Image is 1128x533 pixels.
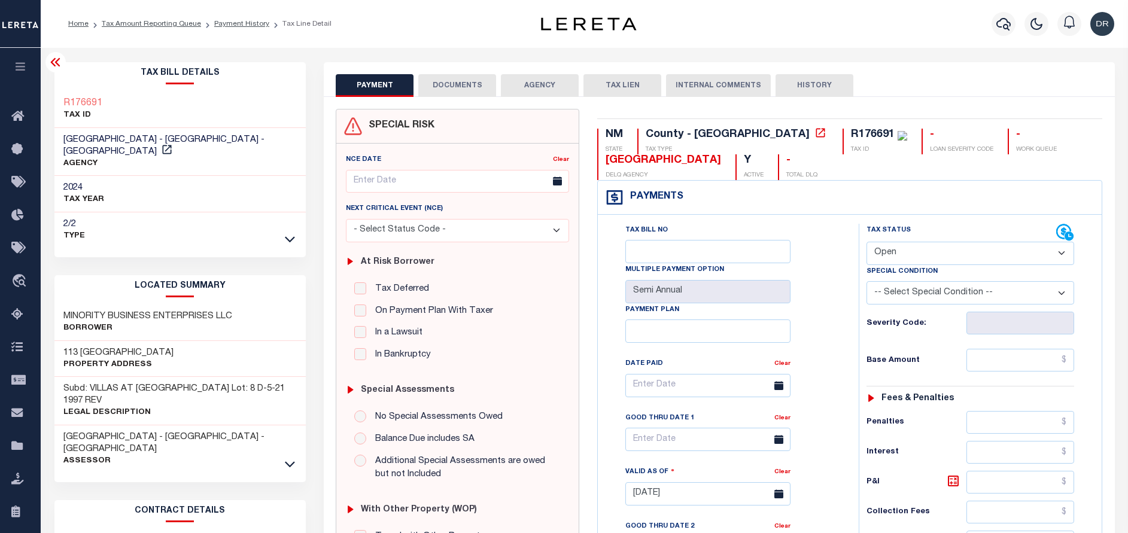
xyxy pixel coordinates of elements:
input: $ [966,441,1074,464]
img: check-icon-green.svg [898,131,907,141]
label: In a Lawsuit [369,326,422,340]
div: Y [744,154,764,167]
label: Multiple Payment Option [625,265,724,275]
label: No Special Assessments Owed [369,410,503,424]
p: DELQ AGENCY [606,171,721,180]
label: Tax Deferred [369,282,429,296]
a: Clear [774,469,790,475]
a: Payment History [214,20,269,28]
label: Tax Status [866,226,911,236]
h6: Fees & Penalties [881,394,954,404]
h2: Tax Bill Details [54,62,306,84]
p: Assessor [63,455,297,467]
label: Tax Bill No [625,226,668,236]
button: DOCUMENTS [418,74,496,97]
a: Clear [774,415,790,421]
p: TAX ID [851,145,907,154]
p: Legal Description [63,407,297,419]
input: $ [966,501,1074,523]
h2: LOCATED SUMMARY [54,275,306,297]
h6: Severity Code: [866,319,966,328]
h6: Base Amount [866,356,966,366]
label: Special Condition [866,267,938,277]
input: Enter Date [625,428,790,451]
button: PAYMENT [336,74,414,97]
label: Good Thru Date 1 [625,413,694,424]
img: logo-dark.svg [541,17,637,31]
label: Date Paid [625,359,663,369]
h6: Interest [866,447,966,457]
h6: Special Assessments [361,385,454,395]
div: R176691 [851,129,895,140]
input: $ [966,349,1074,371]
label: NCE Date [346,155,381,165]
li: Tax Line Detail [269,19,332,29]
div: - [930,129,993,142]
h6: with Other Property (WOP) [361,505,477,515]
button: AGENCY [501,74,579,97]
p: TOTAL DLQ [786,171,817,180]
a: Tax Amount Reporting Queue [102,20,201,28]
h4: Payments [624,191,683,203]
div: - [786,154,817,167]
h2: CONTRACT details [54,500,306,522]
p: TAX TYPE [646,145,828,154]
input: $ [966,471,1074,494]
p: TAX YEAR [63,194,104,206]
div: - [1016,129,1057,142]
h6: At Risk Borrower [361,257,434,267]
h3: MINORITY BUSINESS ENTERPRISES LLC [63,310,232,322]
label: Valid as Of [625,466,674,477]
p: Borrower [63,322,232,334]
label: On Payment Plan With Taxer [369,304,493,318]
h6: Collection Fees [866,507,966,517]
p: WORK QUEUE [1016,145,1057,154]
input: Enter Date [346,170,569,193]
a: Home [68,20,89,28]
i: travel_explore [11,274,31,290]
label: Payment Plan [625,305,679,315]
input: $ [966,411,1074,434]
div: County - [GEOGRAPHIC_DATA] [646,129,810,140]
h3: 113 [GEOGRAPHIC_DATA] [63,347,174,359]
img: svg+xml;base64,PHN2ZyB4bWxucz0iaHR0cDovL3d3dy53My5vcmcvMjAwMC9zdmciIHBvaW50ZXItZXZlbnRzPSJub25lIi... [1090,12,1114,36]
label: In Bankruptcy [369,348,431,362]
a: Clear [774,523,790,529]
p: ACTIVE [744,171,764,180]
p: STATE [606,145,623,154]
h4: SPECIAL RISK [363,120,434,132]
a: Clear [774,361,790,367]
label: Next Critical Event (NCE) [346,204,443,214]
label: Good Thru Date 2 [625,522,694,532]
h3: [GEOGRAPHIC_DATA] - [GEOGRAPHIC_DATA] - [GEOGRAPHIC_DATA] [63,431,297,455]
button: HISTORY [776,74,853,97]
a: Clear [553,157,569,163]
a: R176691 [63,98,102,109]
h6: P&I [866,474,966,491]
h3: Subd: VILLAS AT [GEOGRAPHIC_DATA] Lot: 8 D-5-21 1997 REV [63,383,297,407]
label: Additional Special Assessments are owed but not Included [369,455,561,482]
label: Balance Due includes SA [369,433,475,446]
h3: 2/2 [63,218,85,230]
p: Property Address [63,359,174,371]
button: TAX LIEN [583,74,661,97]
span: [GEOGRAPHIC_DATA] - [GEOGRAPHIC_DATA] - [GEOGRAPHIC_DATA] [63,135,264,156]
h6: Penalties [866,418,966,427]
input: Enter Date [625,482,790,505]
p: LOAN SEVERITY CODE [930,145,993,154]
div: [GEOGRAPHIC_DATA] [606,154,721,167]
h3: 2024 [63,182,104,194]
button: INTERNAL COMMENTS [666,74,771,97]
input: Enter Date [625,374,790,397]
div: NM [606,129,623,142]
p: TAX ID [63,109,102,121]
p: AGENCY [63,158,297,170]
p: Type [63,230,85,242]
